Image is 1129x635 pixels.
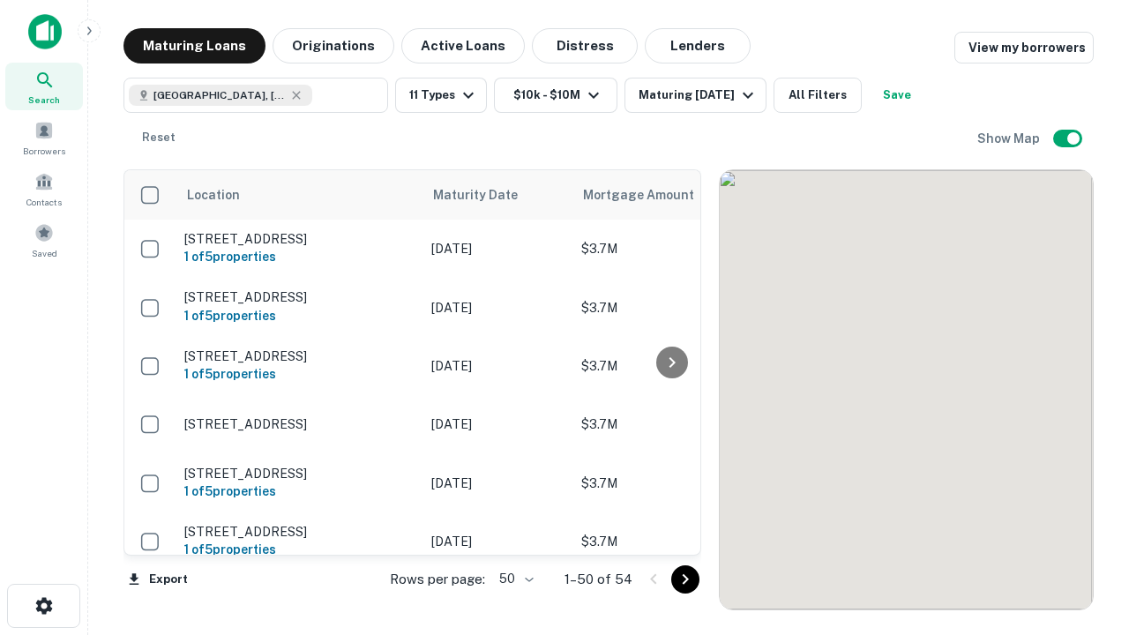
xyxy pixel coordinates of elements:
p: [STREET_ADDRESS] [184,348,414,364]
button: Maturing Loans [123,28,265,63]
p: [DATE] [431,356,564,376]
a: Saved [5,216,83,264]
div: 0 0 [720,170,1093,609]
h6: 1 of 5 properties [184,482,414,501]
p: [DATE] [431,532,564,551]
button: Distress [532,28,638,63]
a: View my borrowers [954,32,1094,63]
button: Export [123,566,192,593]
button: Go to next page [671,565,699,594]
p: Rows per page: [390,569,485,590]
button: Active Loans [401,28,525,63]
h6: 1 of 5 properties [184,364,414,384]
h6: 1 of 5 properties [184,540,414,559]
button: 11 Types [395,78,487,113]
th: Location [176,170,422,220]
p: $3.7M [581,474,758,493]
th: Maturity Date [422,170,572,220]
a: Borrowers [5,114,83,161]
button: Save your search to get updates of matches that match your search criteria. [869,78,925,113]
button: Reset [131,120,187,155]
button: $10k - $10M [494,78,617,113]
button: Originations [273,28,394,63]
img: capitalize-icon.png [28,14,62,49]
p: $3.7M [581,415,758,434]
span: [GEOGRAPHIC_DATA], [GEOGRAPHIC_DATA] [153,87,286,103]
span: Saved [32,246,57,260]
p: [STREET_ADDRESS] [184,289,414,305]
p: [STREET_ADDRESS] [184,524,414,540]
p: [STREET_ADDRESS] [184,416,414,432]
iframe: Chat Widget [1041,437,1129,522]
p: $3.7M [581,298,758,317]
button: All Filters [774,78,862,113]
span: Maturity Date [433,184,541,205]
a: Search [5,63,83,110]
p: [DATE] [431,298,564,317]
button: Lenders [645,28,751,63]
p: [DATE] [431,474,564,493]
div: Maturing [DATE] [639,85,759,106]
p: $3.7M [581,532,758,551]
span: Search [28,93,60,107]
span: Borrowers [23,144,65,158]
span: Mortgage Amount [583,184,717,205]
p: $3.7M [581,239,758,258]
div: 50 [492,566,536,592]
h6: 1 of 5 properties [184,306,414,325]
span: Contacts [26,195,62,209]
button: Maturing [DATE] [624,78,766,113]
p: [STREET_ADDRESS] [184,466,414,482]
p: [DATE] [431,415,564,434]
p: 1–50 of 54 [564,569,632,590]
p: $3.7M [581,356,758,376]
span: Location [186,184,240,205]
th: Mortgage Amount [572,170,766,220]
p: [DATE] [431,239,564,258]
h6: Show Map [977,129,1043,148]
p: [STREET_ADDRESS] [184,231,414,247]
a: Contacts [5,165,83,213]
h6: 1 of 5 properties [184,247,414,266]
